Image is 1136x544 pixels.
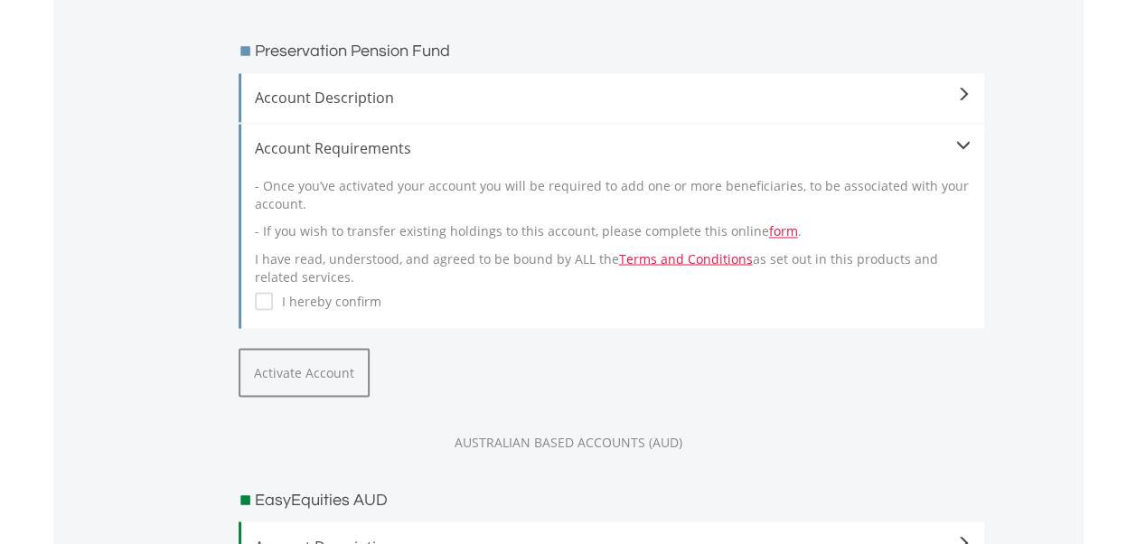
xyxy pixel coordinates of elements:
a: Terms and Conditions [619,249,753,267]
label: I hereby confirm [273,292,381,310]
h3: EasyEquities AUD [255,487,388,512]
span: Account Description [255,87,971,108]
div: Account Requirements [255,137,971,159]
button: Activate Account [239,348,370,397]
h3: Preservation Pension Fund [255,39,450,64]
a: form [769,222,798,239]
div: I have read, understood, and agreed to be bound by ALL the as set out in this products and relate... [255,159,971,314]
div: AUSTRALIAN BASED ACCOUNTS (AUD) [53,433,1084,451]
p: - If you wish to transfer existing holdings to this account, please complete this online . [255,222,971,240]
p: - Once you’ve activated your account you will be required to add one or more beneficiaries, to be... [255,177,971,213]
